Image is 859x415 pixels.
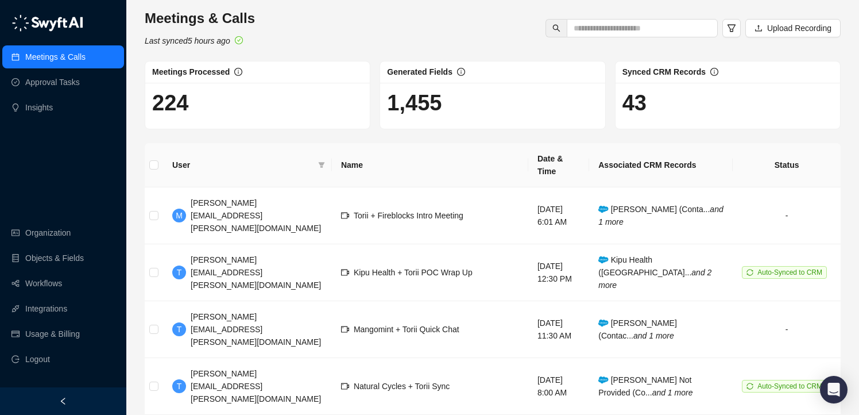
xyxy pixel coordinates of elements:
[318,162,325,168] span: filter
[191,369,321,404] span: [PERSON_NAME][EMAIL_ADDRESS][PERSON_NAME][DOMAIN_NAME]
[757,382,822,390] span: Auto-Synced to CRM
[25,45,86,68] a: Meetings & Calls
[598,205,723,226] i: and 1 more
[176,209,183,222] span: M
[177,380,182,393] span: T
[354,268,473,277] span: Kipu Health + Torii POC Wrap Up
[733,301,841,358] td: -
[598,255,711,290] span: Kipu Health ([GEOGRAPHIC_DATA]...
[191,198,321,233] span: [PERSON_NAME][EMAIL_ADDRESS][PERSON_NAME][DOMAIN_NAME]
[25,348,50,371] span: Logout
[757,268,822,276] span: Auto-Synced to CRM
[733,187,841,244] td: -
[25,247,84,270] a: Objects & Fields
[528,358,589,415] td: [DATE] 8:00 AM
[746,383,753,390] span: sync
[354,325,459,334] span: Mangomint + Torii Quick Chat
[25,272,62,295] a: Workflows
[25,297,67,320] a: Integrations
[652,388,693,397] i: and 1 more
[820,376,848,404] div: Open Intercom Messenger
[552,24,560,32] span: search
[528,244,589,301] td: [DATE] 12:30 PM
[152,67,230,76] span: Meetings Processed
[754,24,763,32] span: upload
[622,90,833,116] h1: 43
[25,221,71,244] a: Organization
[387,67,452,76] span: Generated Fields
[25,322,80,345] a: Usage & Billing
[598,318,677,340] span: [PERSON_NAME] (Contac...
[316,156,327,174] span: filter
[746,269,753,276] span: sync
[59,397,67,405] span: left
[177,266,182,279] span: T
[235,36,243,44] span: check-circle
[727,24,736,33] span: filter
[598,205,723,226] span: [PERSON_NAME] (Conta...
[191,312,321,347] span: [PERSON_NAME][EMAIL_ADDRESS][PERSON_NAME][DOMAIN_NAME]
[341,382,349,390] span: video-camera
[622,67,706,76] span: Synced CRM Records
[341,268,349,276] span: video-camera
[145,9,255,28] h3: Meetings & Calls
[733,143,841,187] th: Status
[177,323,182,336] span: T
[457,68,465,76] span: info-circle
[528,301,589,358] td: [DATE] 11:30 AM
[11,355,20,363] span: logout
[341,325,349,333] span: video-camera
[172,159,314,171] span: User
[598,268,711,290] i: and 2 more
[25,96,53,119] a: Insights
[145,36,230,45] i: Last synced 5 hours ago
[633,331,674,340] i: and 1 more
[152,90,363,116] h1: 224
[745,19,841,37] button: Upload Recording
[25,71,80,94] a: Approval Tasks
[332,143,528,187] th: Name
[341,212,349,220] span: video-camera
[767,22,831,34] span: Upload Recording
[589,143,733,187] th: Associated CRM Records
[710,68,718,76] span: info-circle
[11,14,83,32] img: logo-05li4sbe.png
[387,90,598,116] h1: 1,455
[354,211,463,220] span: Torii + Fireblocks Intro Meeting
[528,143,589,187] th: Date & Time
[528,187,589,244] td: [DATE] 6:01 AM
[191,255,321,290] span: [PERSON_NAME][EMAIL_ADDRESS][PERSON_NAME][DOMAIN_NAME]
[234,68,242,76] span: info-circle
[598,375,692,397] span: [PERSON_NAME] Not Provided (Co...
[354,382,450,391] span: Natural Cycles + Torii Sync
